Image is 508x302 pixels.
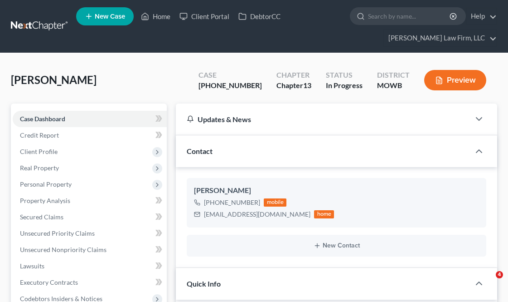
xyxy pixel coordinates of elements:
[276,80,311,91] div: Chapter
[20,278,78,286] span: Executory Contracts
[466,8,497,25] a: Help
[368,8,451,25] input: Search by name...
[20,262,44,270] span: Lawsuits
[20,246,106,253] span: Unsecured Nonpriority Claims
[136,8,175,25] a: Home
[20,131,59,139] span: Credit Report
[303,81,311,89] span: 13
[20,197,70,204] span: Property Analysis
[11,73,97,86] span: [PERSON_NAME]
[477,271,499,293] iframe: Intercom live chat
[326,80,363,91] div: In Progress
[20,229,95,237] span: Unsecured Priority Claims
[20,180,72,188] span: Personal Property
[13,193,167,209] a: Property Analysis
[13,225,167,242] a: Unsecured Priority Claims
[13,274,167,291] a: Executory Contracts
[20,148,58,155] span: Client Profile
[424,70,486,90] button: Preview
[13,127,167,144] a: Credit Report
[276,70,311,80] div: Chapter
[187,114,459,124] div: Updates & News
[377,80,410,91] div: MOWB
[326,70,363,80] div: Status
[384,30,497,46] a: [PERSON_NAME] Law Firm, LLC
[13,111,167,127] a: Case Dashboard
[198,80,262,91] div: [PHONE_NUMBER]
[95,13,125,20] span: New Case
[314,210,334,218] div: home
[198,70,262,80] div: Case
[496,271,503,278] span: 4
[194,242,479,249] button: New Contact
[175,8,234,25] a: Client Portal
[204,198,260,207] div: [PHONE_NUMBER]
[13,242,167,258] a: Unsecured Nonpriority Claims
[20,115,65,123] span: Case Dashboard
[20,213,63,221] span: Secured Claims
[187,147,213,155] span: Contact
[13,209,167,225] a: Secured Claims
[204,210,310,219] div: [EMAIL_ADDRESS][DOMAIN_NAME]
[20,164,59,172] span: Real Property
[264,198,286,207] div: mobile
[377,70,410,80] div: District
[194,185,479,196] div: [PERSON_NAME]
[187,279,221,288] span: Quick Info
[234,8,285,25] a: DebtorCC
[13,258,167,274] a: Lawsuits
